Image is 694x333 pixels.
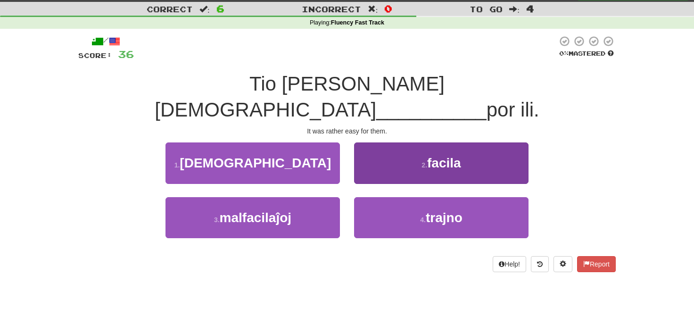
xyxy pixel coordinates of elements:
span: Tio [PERSON_NAME] [DEMOGRAPHIC_DATA] [155,73,445,121]
span: por ili. [487,99,539,121]
small: 2 . [421,161,427,169]
span: 0 [384,3,392,14]
span: 4 [526,3,534,14]
button: 4.trajno [354,197,529,238]
div: / [78,35,134,47]
strong: Fluency Fast Track [331,19,384,26]
div: It was rather easy for them. [78,126,616,136]
button: Help! [493,256,526,272]
span: : [509,5,520,13]
button: 1.[DEMOGRAPHIC_DATA] [165,142,340,183]
span: Correct [147,4,193,14]
small: 1 . [174,161,180,169]
button: 3.malfacilaĵoj [165,197,340,238]
span: Score: [78,51,112,59]
span: malfacilaĵoj [220,210,292,225]
span: __________ [376,99,487,121]
small: 3 . [214,216,220,224]
span: : [199,5,210,13]
span: Incorrect [302,4,361,14]
span: : [368,5,378,13]
span: 0 % [559,50,569,57]
button: Round history (alt+y) [531,256,549,272]
div: Mastered [557,50,616,58]
span: [DEMOGRAPHIC_DATA] [180,156,331,170]
span: 36 [118,48,134,60]
span: trajno [426,210,463,225]
button: Report [577,256,616,272]
span: 6 [216,3,224,14]
small: 4 . [420,216,426,224]
span: facila [427,156,461,170]
button: 2.facila [354,142,529,183]
span: To go [470,4,503,14]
